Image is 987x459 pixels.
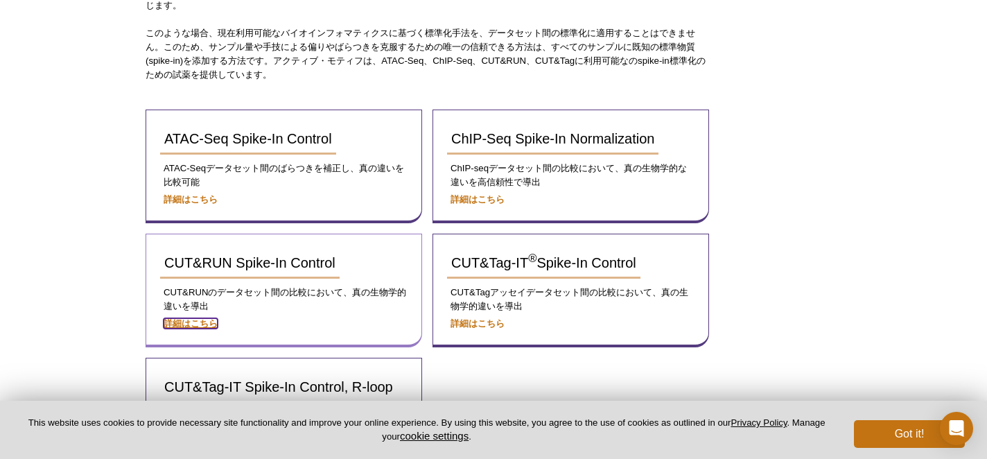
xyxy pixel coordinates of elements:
div: Open Intercom Messenger [940,412,973,445]
a: CUT&Tag-IT®Spike-In Control [447,248,640,279]
a: Privacy Policy [731,417,787,428]
a: 詳細はこちら [164,318,218,329]
button: cookie settings [400,430,469,442]
p: ATAC-Seqデータセット間のばらつきを補正し、真の違いを比較可能 [160,162,408,189]
p: ChIP-seqデータセット間の比較において、真の生物学的な違いを高信頼性で導出 [447,162,695,189]
p: このような場合、現在利用可能なバイオインフォマティクスに基づく標準化手法を、データセット間の標準化に適用することはできません。このため、サンプル量や手技による偏りやばらつきを克服するための唯一の... [146,26,710,82]
p: CUT&RUNのデータセット間の比較において、真の生物学的違いを導出 [160,286,408,313]
a: CUT&RUN Spike-In Control [160,248,340,279]
a: ATAC-Seq Spike-In Control [160,124,336,155]
span: CUT&RUN Spike-In Control [164,255,335,270]
a: 詳細はこちら [164,194,218,205]
a: ChIP-Seq Spike-In Normalization [447,124,658,155]
p: CUT&Tagアッセイデータセット間の比較において、真の生物学的違いを導出 [447,286,695,313]
a: 詳細はこちら [451,194,505,205]
span: CUT&Tag-IT Spike-In Control [451,255,636,270]
a: 詳細はこちら [451,318,505,329]
a: CUT&Tag-IT Spike-In Control, R-loop [160,372,397,403]
span: ChIP-Seq Spike-In Normalization [451,131,654,146]
span: ATAC-Seq Spike-In Control [164,131,332,146]
sup: ® [528,252,536,266]
span: CUT&Tag-IT Spike-In Control, R-loop [164,379,393,395]
button: Got it! [854,420,965,448]
p: This website uses cookies to provide necessary site functionality and improve your online experie... [22,417,831,443]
